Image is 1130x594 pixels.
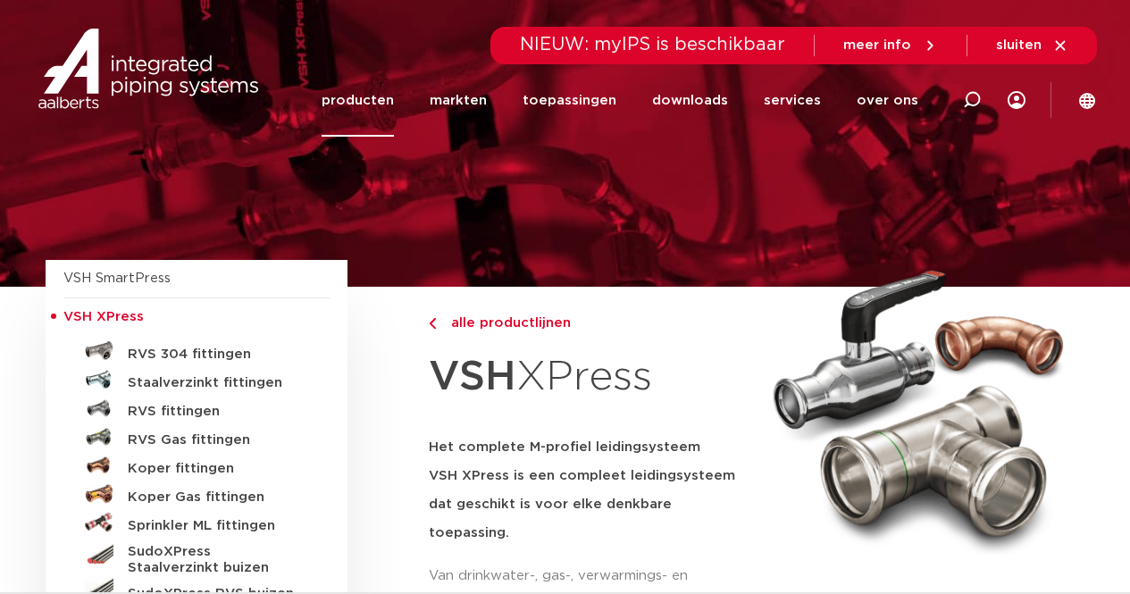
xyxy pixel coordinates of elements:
[429,356,516,397] strong: VSH
[128,404,305,420] h5: RVS fittingen
[843,38,938,54] a: meer info
[63,451,330,480] a: Koper fittingen
[128,489,305,506] h5: Koper Gas fittingen
[63,480,330,508] a: Koper Gas fittingen
[520,36,785,54] span: NIEUW: myIPS is beschikbaar
[996,38,1068,54] a: sluiten
[996,38,1042,52] span: sluiten
[523,64,616,137] a: toepassingen
[128,518,305,534] h5: Sprinkler ML fittingen
[128,347,305,363] h5: RVS 304 fittingen
[857,64,918,137] a: over ons
[128,432,305,448] h5: RVS Gas fittingen
[63,272,171,285] a: VSH SmartPress
[63,337,330,365] a: RVS 304 fittingen
[322,64,918,137] nav: Menu
[843,38,911,52] span: meer info
[63,365,330,394] a: Staalverzinkt fittingen
[128,544,305,576] h5: SudoXPress Staalverzinkt buizen
[63,508,330,537] a: Sprinkler ML fittingen
[652,64,728,137] a: downloads
[63,422,330,451] a: RVS Gas fittingen
[322,64,394,137] a: producten
[429,318,436,330] img: chevron-right.svg
[429,343,752,412] h1: XPress
[128,375,305,391] h5: Staalverzinkt fittingen
[63,310,144,323] span: VSH XPress
[429,313,752,334] a: alle productlijnen
[1008,64,1025,137] div: my IPS
[764,64,821,137] a: services
[429,433,752,548] h5: Het complete M-profiel leidingsysteem VSH XPress is een compleet leidingsysteem dat geschikt is v...
[430,64,487,137] a: markten
[440,316,571,330] span: alle productlijnen
[128,461,305,477] h5: Koper fittingen
[63,537,330,576] a: SudoXPress Staalverzinkt buizen
[63,394,330,422] a: RVS fittingen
